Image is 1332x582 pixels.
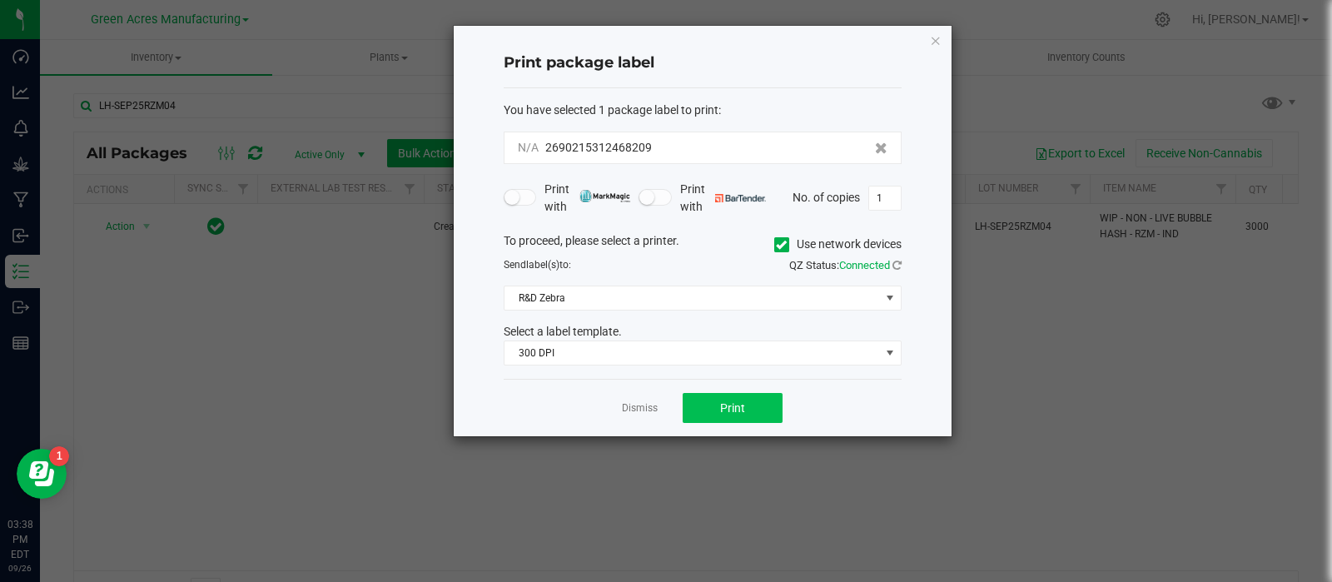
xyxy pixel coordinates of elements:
[544,181,630,216] span: Print with
[839,259,890,271] span: Connected
[579,190,630,202] img: mark_magic_cybra.png
[680,181,766,216] span: Print with
[793,190,860,203] span: No. of copies
[504,103,718,117] span: You have selected 1 package label to print
[17,449,67,499] iframe: Resource center
[491,232,914,257] div: To proceed, please select a printer.
[504,52,902,74] h4: Print package label
[491,323,914,341] div: Select a label template.
[715,194,766,202] img: bartender.png
[683,393,783,423] button: Print
[504,259,571,271] span: Send to:
[518,141,539,154] span: N/A
[789,259,902,271] span: QZ Status:
[774,236,902,253] label: Use network devices
[504,286,880,310] span: R&D Zebra
[545,141,652,154] span: 2690215312468209
[504,341,880,365] span: 300 DPI
[504,102,902,119] div: :
[720,401,745,415] span: Print
[526,259,559,271] span: label(s)
[49,446,69,466] iframe: Resource center unread badge
[622,401,658,415] a: Dismiss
